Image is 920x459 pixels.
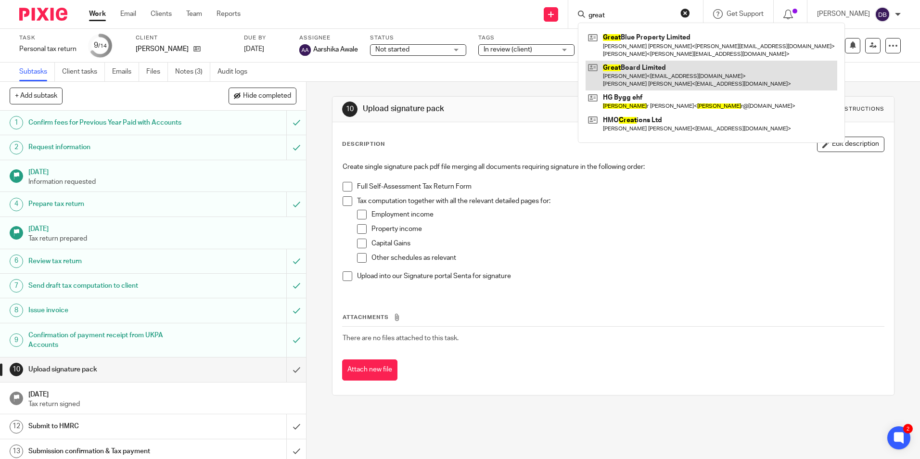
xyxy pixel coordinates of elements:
span: Aarshika Awale [313,45,358,54]
div: Personal tax return [19,44,77,54]
h1: Send draft tax computation to client [28,279,194,293]
a: Work [89,9,106,19]
span: Get Support [727,11,764,17]
div: 8 [10,304,23,317]
a: Subtasks [19,63,55,81]
span: Not started [375,46,409,53]
p: [PERSON_NAME] [817,9,870,19]
span: [DATE] [244,46,264,52]
a: Team [186,9,202,19]
div: 9 [94,40,107,51]
h1: Submission confirmation & Tax payment [28,444,194,459]
p: Information requested [28,177,297,187]
span: There are no files attached to this task. [343,335,459,342]
div: 2 [903,424,913,433]
p: Other schedules as relevant [371,253,883,263]
a: Audit logs [217,63,255,81]
span: Attachments [343,315,389,320]
a: Emails [112,63,139,81]
h1: Upload signature pack [28,362,194,377]
p: Tax return signed [28,399,297,409]
div: 1 [10,116,23,129]
button: Clear [680,8,690,18]
small: /14 [98,43,107,49]
a: Reports [217,9,241,19]
h1: Upload signature pack [363,104,634,114]
div: 4 [10,198,23,211]
a: Email [120,9,136,19]
label: Task [19,34,77,42]
p: Property income [371,224,883,234]
h1: Submit to HMRC [28,419,194,433]
label: Tags [478,34,575,42]
span: In review (client) [484,46,532,53]
h1: [DATE] [28,222,297,234]
h1: Confirmation of payment receipt from UKPA Accounts [28,328,194,353]
label: Client [136,34,232,42]
label: Due by [244,34,287,42]
h1: [DATE] [28,165,297,177]
a: Files [146,63,168,81]
a: Clients [151,9,172,19]
p: Employment income [371,210,883,219]
h1: Prepare tax return [28,197,194,211]
span: Hide completed [243,92,291,100]
div: Instructions [838,105,884,113]
div: 13 [10,445,23,458]
h1: Review tax return [28,254,194,268]
div: 10 [342,102,358,117]
h1: Confirm fees for Previous Year Paid with Accounts [28,115,194,130]
p: Tax return prepared [28,234,297,243]
label: Status [370,34,466,42]
p: Upload into our Signature portal Senta for signature [357,271,883,281]
a: Notes (3) [175,63,210,81]
div: 10 [10,363,23,376]
button: Attach new file [342,359,397,381]
p: Full Self-Assessment Tax Return Form [357,182,883,191]
img: Pixie [19,8,67,21]
button: Hide completed [229,88,296,104]
div: 7 [10,279,23,293]
button: + Add subtask [10,88,63,104]
h1: Request information [28,140,194,154]
p: Capital Gains [371,239,883,248]
img: svg%3E [875,7,890,22]
p: [PERSON_NAME] [136,44,189,54]
div: 2 [10,141,23,154]
h1: Issue invoice [28,303,194,318]
p: Description [342,140,385,148]
input: Search [588,12,674,20]
img: svg%3E [299,44,311,56]
div: 9 [10,333,23,347]
div: 12 [10,420,23,433]
h1: [DATE] [28,387,297,399]
p: Create single signature pack pdf file merging all documents requiring signature in the following ... [343,162,883,172]
div: 6 [10,255,23,268]
a: Client tasks [62,63,105,81]
label: Assignee [299,34,358,42]
p: Tax computation together with all the relevant detailed pages for: [357,196,883,206]
button: Edit description [817,137,884,152]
